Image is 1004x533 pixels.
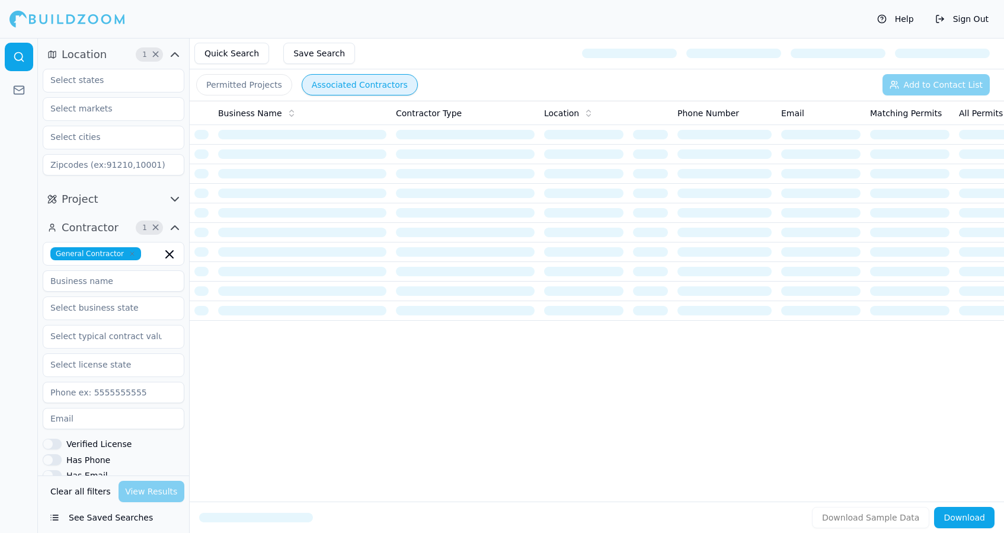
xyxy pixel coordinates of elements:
[50,247,141,260] span: General Contractor
[43,408,184,429] input: Email
[43,69,169,91] input: Select states
[43,297,169,318] input: Select business state
[677,107,739,119] span: Phone Number
[47,481,114,502] button: Clear all filters
[302,74,418,95] button: Associated Contractors
[871,9,920,28] button: Help
[151,52,160,58] span: Clear Location filters
[396,107,462,119] span: Contractor Type
[218,107,282,119] span: Business Name
[929,9,995,28] button: Sign Out
[544,107,579,119] span: Location
[139,222,151,234] span: 1
[870,107,942,119] span: Matching Permits
[43,45,184,64] button: Location1Clear Location filters
[43,98,169,119] input: Select markets
[196,74,292,95] button: Permitted Projects
[194,43,269,64] button: Quick Search
[66,471,108,480] label: Has Email
[62,219,119,236] span: Contractor
[66,456,110,464] label: Has Phone
[139,49,151,60] span: 1
[43,354,169,375] input: Select license state
[43,270,184,292] input: Business name
[959,107,1003,119] span: All Permits
[43,382,184,403] input: Phone ex: 5555555555
[43,126,169,148] input: Select cities
[43,507,184,528] button: See Saved Searches
[283,43,355,64] button: Save Search
[781,107,804,119] span: Email
[43,190,184,209] button: Project
[62,191,98,208] span: Project
[934,507,995,528] button: Download
[151,225,160,231] span: Clear Contractor filters
[43,325,169,347] input: Select typical contract value
[62,46,107,63] span: Location
[43,154,184,175] input: Zipcodes (ex:91210,10001)
[66,440,132,448] label: Verified License
[43,218,184,237] button: Contractor1Clear Contractor filters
